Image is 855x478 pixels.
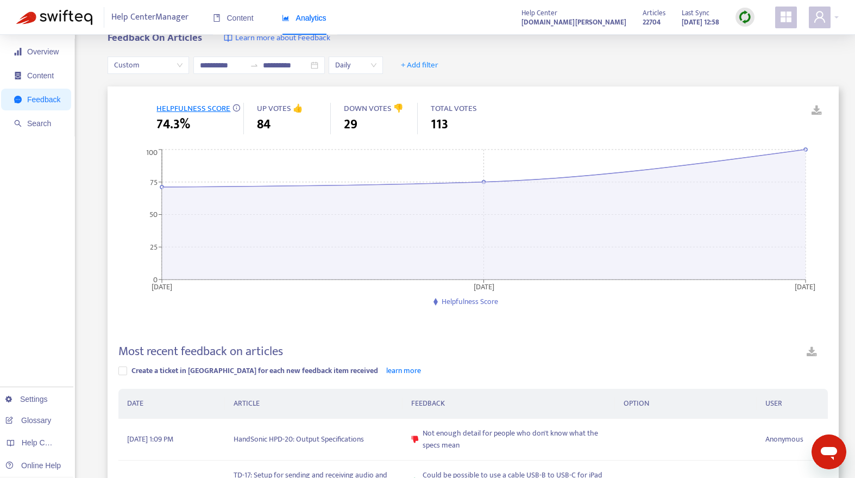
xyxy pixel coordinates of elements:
[344,102,404,115] span: DOWN VOTES 👎
[213,14,254,22] span: Content
[401,59,438,72] span: + Add filter
[411,436,419,443] span: dislike
[812,434,846,469] iframe: メッセージングウィンドウを開くボタン
[14,96,22,103] span: message
[795,280,816,293] tspan: [DATE]
[131,364,378,377] span: Create a ticket in [GEOGRAPHIC_DATA] for each new feedback item received
[403,389,615,419] th: FEEDBACK
[643,7,665,19] span: Articles
[152,280,172,293] tspan: [DATE]
[27,71,54,80] span: Content
[5,416,51,425] a: Glossary
[250,61,259,70] span: to
[431,115,448,134] span: 113
[257,102,303,115] span: UP VOTES 👍
[393,57,447,74] button: + Add filter
[118,344,283,359] h4: Most recent feedback on articles
[757,389,828,419] th: USER
[521,16,626,28] a: [DOMAIN_NAME][PERSON_NAME]
[27,119,51,128] span: Search
[108,29,202,46] b: Feedback On Articles
[765,433,803,445] span: Anonymous
[156,102,230,115] span: HELPFULNESS SCORE
[149,208,158,221] tspan: 50
[213,14,221,22] span: book
[431,102,477,115] span: TOTAL VOTES
[615,389,757,419] th: OPTION
[150,241,158,253] tspan: 25
[442,295,498,308] span: Helpfulness Score
[14,48,22,55] span: signal
[16,10,92,25] img: Swifteq
[14,120,22,127] span: search
[423,427,606,451] span: Not enough detail for people who don't know what the specs mean
[146,146,158,159] tspan: 100
[643,16,661,28] strong: 22704
[779,10,793,23] span: appstore
[282,14,326,22] span: Analytics
[250,61,259,70] span: swap-right
[27,47,59,56] span: Overview
[111,7,188,28] span: Help Center Manager
[114,57,183,73] span: Custom
[27,95,60,104] span: Feedback
[521,7,557,19] span: Help Center
[738,10,752,24] img: sync.dc5367851b00ba804db3.png
[225,389,402,419] th: ARTICLE
[118,389,225,419] th: DATE
[682,16,719,28] strong: [DATE] 12:58
[344,115,357,134] span: 29
[150,176,158,188] tspan: 75
[153,273,158,285] tspan: 0
[474,280,494,293] tspan: [DATE]
[386,364,421,377] a: learn more
[5,395,48,403] a: Settings
[813,10,826,23] span: user
[335,57,376,73] span: Daily
[225,419,402,461] td: HandSonic HPD-20: Output Specifications
[127,433,173,445] span: [DATE] 1:09 PM
[5,461,61,470] a: Online Help
[257,115,271,134] span: 84
[14,72,22,79] span: container
[682,7,709,19] span: Last Sync
[282,14,290,22] span: area-chart
[156,115,190,134] span: 74.3%
[22,438,66,447] span: Help Centers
